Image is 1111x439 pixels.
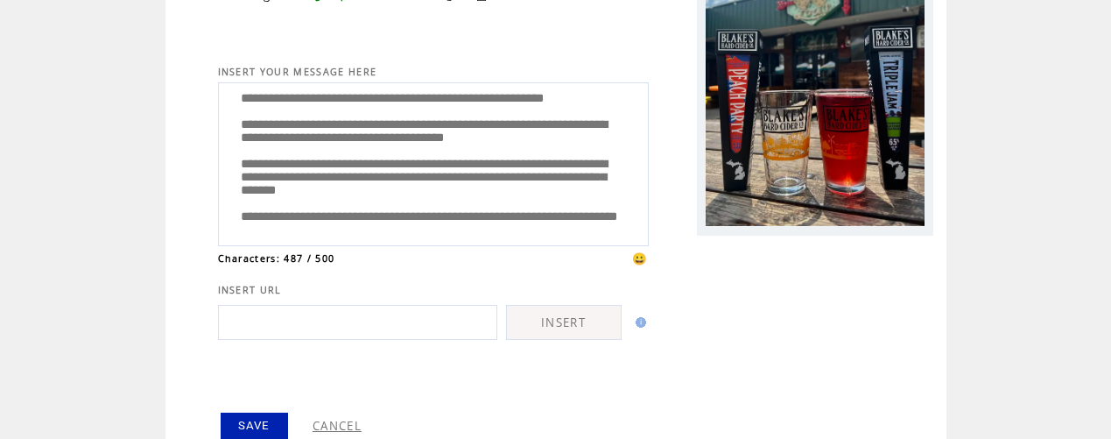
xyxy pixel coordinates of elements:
a: SAVE [221,413,288,439]
span: 😀 [632,251,648,266]
span: INSERT YOUR MESSAGE HERE [218,66,377,78]
a: CANCEL [313,418,362,434]
img: help.gif [630,317,646,328]
span: Characters: 487 / 500 [218,252,335,265]
a: INSERT [506,305,622,340]
span: INSERT URL [218,284,282,296]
